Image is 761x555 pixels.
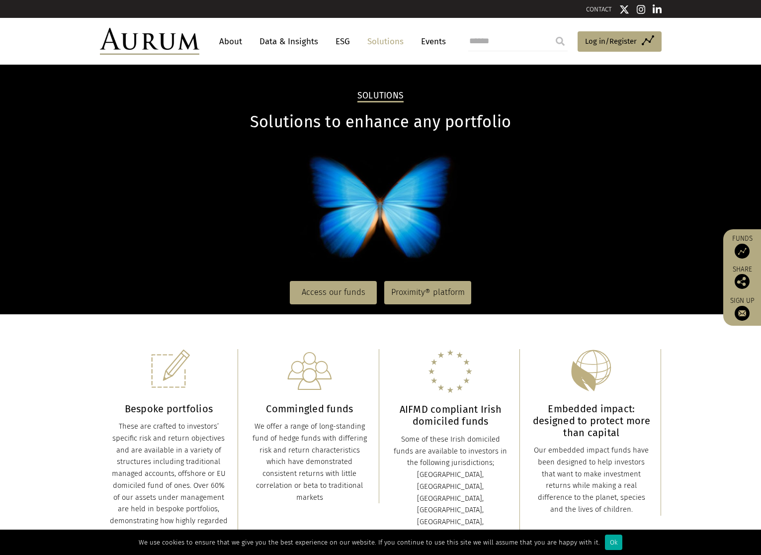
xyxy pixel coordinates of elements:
a: CONTACT [586,5,612,13]
div: These are crafted to investors’ specific risk and return objectives and are available in a variet... [110,421,228,539]
h2: Solutions [357,91,404,102]
div: Ok [605,535,622,550]
a: Sign up [728,296,756,321]
img: Linkedin icon [653,4,662,14]
img: Sign up to our newsletter [735,306,750,321]
div: Our embedded impact funds have been designed to help investors that want to make investment retur... [532,445,651,516]
a: ESG [331,32,355,51]
img: Aurum [100,28,199,55]
h3: Bespoke portfolios [110,403,228,415]
h1: Solutions to enhance any portfolio [100,112,662,132]
img: Instagram icon [637,4,646,14]
h3: AIFMD compliant Irish domiciled funds [392,403,510,427]
a: Proximity® platform [384,281,471,304]
h3: Commingled funds [251,403,369,415]
div: We offer a range of long-standing fund of hedge funds with differing risk and return characterist... [251,421,369,503]
a: Log in/Register [578,31,662,52]
h3: Embedded impact: designed to protect more than capital [532,403,651,439]
div: Share [728,266,756,289]
a: Solutions [362,32,409,51]
input: Submit [550,31,570,51]
a: About [214,32,247,51]
a: Funds [728,234,756,259]
img: Access Funds [735,244,750,259]
img: Twitter icon [619,4,629,14]
a: Access our funds [290,281,377,304]
a: Events [416,32,446,51]
img: Share this post [735,274,750,289]
span: Log in/Register [585,35,637,47]
a: Data & Insights [254,32,323,51]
